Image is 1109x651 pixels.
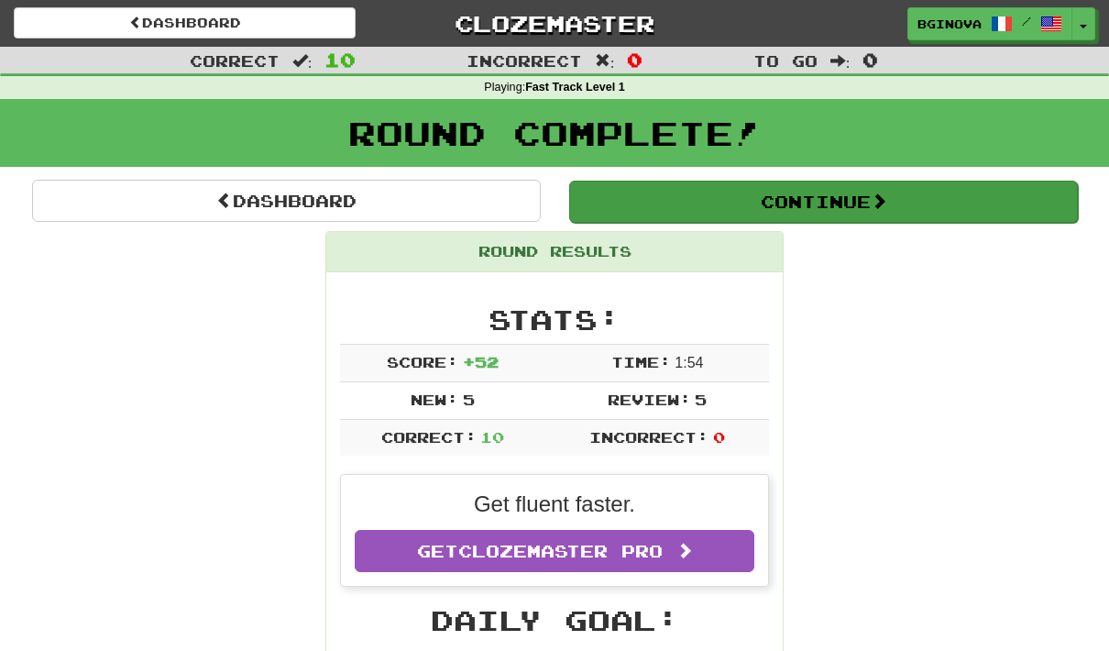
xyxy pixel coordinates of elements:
[190,51,280,70] span: Correct
[387,353,458,370] span: Score:
[1022,15,1031,28] span: /
[480,428,504,446] span: 10
[627,49,642,71] span: 0
[463,353,499,370] span: + 52
[608,391,691,408] span: Review:
[569,181,1078,223] button: Continue
[6,115,1103,151] h1: Round Complete!
[326,232,783,272] div: Round Results
[753,51,818,70] span: To go
[324,49,356,71] span: 10
[411,391,458,408] span: New:
[525,81,625,94] strong: Fast Track Level 1
[340,605,769,635] h2: Daily Goal:
[830,53,851,69] span: :
[383,7,725,39] a: Clozemaster
[458,541,663,561] span: Clozemaster Pro
[917,16,982,32] span: Bginova
[611,353,671,370] span: Time:
[595,53,615,69] span: :
[589,428,708,446] span: Incorrect:
[675,355,703,370] span: 1 : 54
[292,53,313,69] span: :
[467,51,582,70] span: Incorrect
[355,489,754,520] p: Get fluent faster.
[355,530,754,572] a: GetClozemaster Pro
[713,428,725,446] span: 0
[695,391,707,408] span: 5
[340,304,769,335] h2: Stats:
[907,7,1072,40] a: Bginova /
[381,428,477,446] span: Correct:
[14,7,356,39] a: Dashboard
[32,180,541,222] a: Dashboard
[463,391,475,408] span: 5
[862,49,878,71] span: 0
